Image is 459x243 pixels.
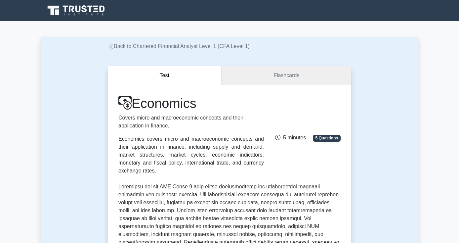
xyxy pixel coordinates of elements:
a: Flashcards [222,66,351,85]
a: Back to Chartered Financial Analyst Level 1 (CFA Level 1) [108,43,250,49]
div: Economics covers micro and macroeconomic concepts and their application in finance, including sup... [118,135,264,175]
p: Covers micro and macroeconomic concepts and their application in finance. [118,114,264,130]
button: Test [108,66,222,85]
h1: Economics [118,95,264,111]
span: 5 minutes [275,135,306,140]
span: 5 Questions [313,135,341,141]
